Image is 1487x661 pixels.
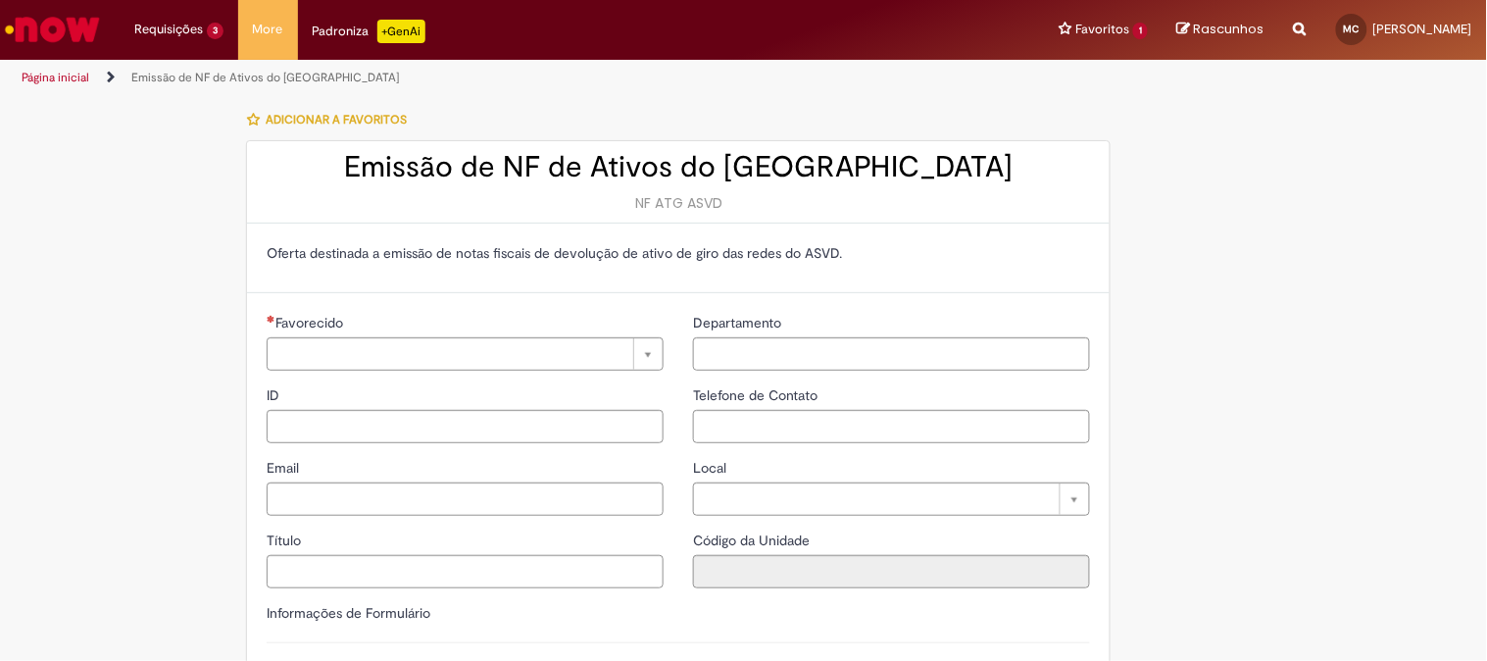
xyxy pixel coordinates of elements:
[1344,23,1360,35] span: MC
[267,151,1090,183] h2: Emissão de NF de Ativos do [GEOGRAPHIC_DATA]
[313,20,425,43] div: Padroniza
[693,483,1090,516] a: Limpar campo Local
[1133,23,1148,39] span: 1
[15,60,976,96] ul: Trilhas de página
[267,243,1090,263] p: Oferta destinada a emissão de notas fiscais de devolução de ativo de giro das redes do ASVD.
[131,70,399,85] a: Emissão de NF de Ativos do [GEOGRAPHIC_DATA]
[253,20,283,39] span: More
[267,483,664,516] input: Email
[22,70,89,85] a: Página inicial
[693,410,1090,443] input: Telefone de Contato
[266,112,407,127] span: Adicionar a Favoritos
[267,193,1090,213] div: NF ATG ASVD
[267,337,664,371] a: Limpar campo Favorecido
[693,386,821,404] span: Telefone de Contato
[693,459,730,477] span: Local
[246,99,418,140] button: Adicionar a Favoritos
[693,314,785,331] span: Departamento
[1075,20,1129,39] span: Favoritos
[693,555,1090,588] input: Código da Unidade
[267,410,664,443] input: ID
[1177,21,1264,39] a: Rascunhos
[693,532,814,549] span: Somente leitura - Código da Unidade
[134,20,203,39] span: Requisições
[207,23,223,39] span: 3
[267,315,275,323] span: Necessários
[1373,21,1472,37] span: [PERSON_NAME]
[267,459,303,477] span: Email
[693,337,1090,371] input: Departamento
[377,20,425,43] p: +GenAi
[1194,20,1264,38] span: Rascunhos
[275,314,347,331] span: Necessários - Favorecido
[267,532,305,549] span: Título
[693,531,814,550] label: Somente leitura - Código da Unidade
[267,604,430,622] label: Informações de Formulário
[267,386,283,404] span: ID
[2,10,103,49] img: ServiceNow
[267,555,664,588] input: Título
